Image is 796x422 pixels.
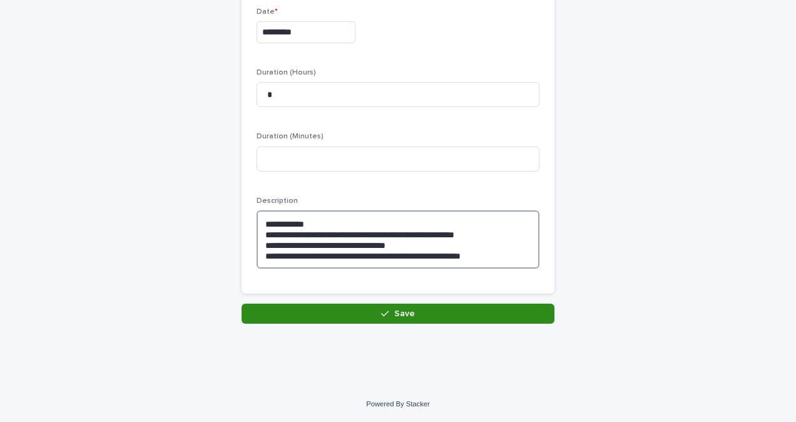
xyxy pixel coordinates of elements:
[394,309,415,318] span: Save
[257,8,278,16] span: Date
[257,69,316,76] span: Duration (Hours)
[257,197,298,205] span: Description
[366,400,429,408] a: Powered By Stacker
[242,304,554,324] button: Save
[257,133,324,140] span: Duration (Minutes)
